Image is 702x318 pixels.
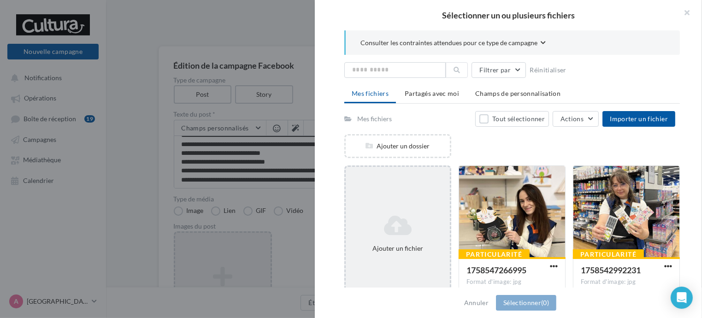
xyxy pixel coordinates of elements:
[460,297,492,308] button: Annuler
[330,11,687,19] h2: Sélectionner un ou plusieurs fichiers
[573,249,644,259] div: Particularité
[405,89,459,97] span: Partagés avec moi
[581,265,641,275] span: 1758542992231
[472,62,526,78] button: Filtrer par
[466,265,526,275] span: 1758547266995
[360,38,546,49] button: Consulter les contraintes attendues pour ce type de campagne
[496,295,556,311] button: Sélectionner(0)
[360,38,537,47] span: Consulter les contraintes attendues pour ce type de campagne
[352,89,389,97] span: Mes fichiers
[475,89,560,97] span: Champs de personnalisation
[560,115,584,123] span: Actions
[466,278,558,286] div: Format d'image: jpg
[553,111,599,127] button: Actions
[671,287,693,309] div: Open Intercom Messenger
[526,65,570,76] button: Réinitialiser
[581,278,672,286] div: Format d'image: jpg
[349,244,446,253] div: Ajouter un fichier
[475,111,549,127] button: Tout sélectionner
[346,141,450,151] div: Ajouter un dossier
[357,114,392,124] div: Mes fichiers
[541,299,549,306] span: (0)
[602,111,675,127] button: Importer un fichier
[459,249,530,259] div: Particularité
[610,115,668,123] span: Importer un fichier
